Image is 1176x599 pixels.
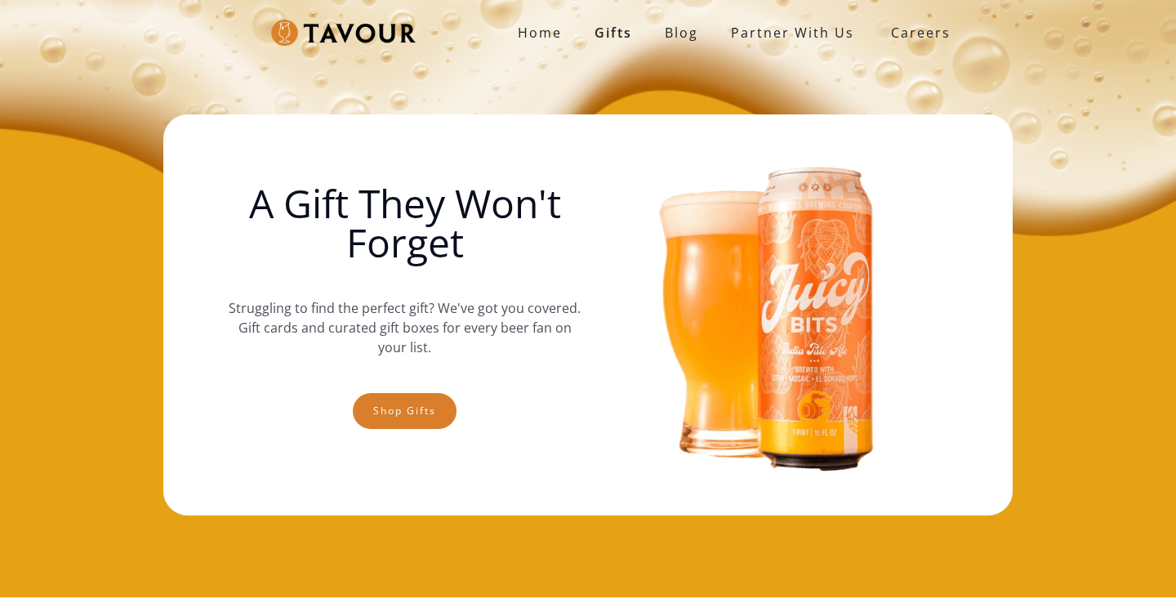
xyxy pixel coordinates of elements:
[578,16,648,49] a: Gifts
[229,184,581,262] h1: A Gift They Won't Forget
[891,16,951,49] strong: Careers
[501,16,578,49] a: Home
[518,24,562,42] strong: Home
[229,282,581,373] p: Struggling to find the perfect gift? We've got you covered. Gift cards and curated gift boxes for...
[353,393,457,429] a: Shop gifts
[648,16,715,49] a: Blog
[871,10,963,56] a: Careers
[715,16,871,49] a: partner with us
